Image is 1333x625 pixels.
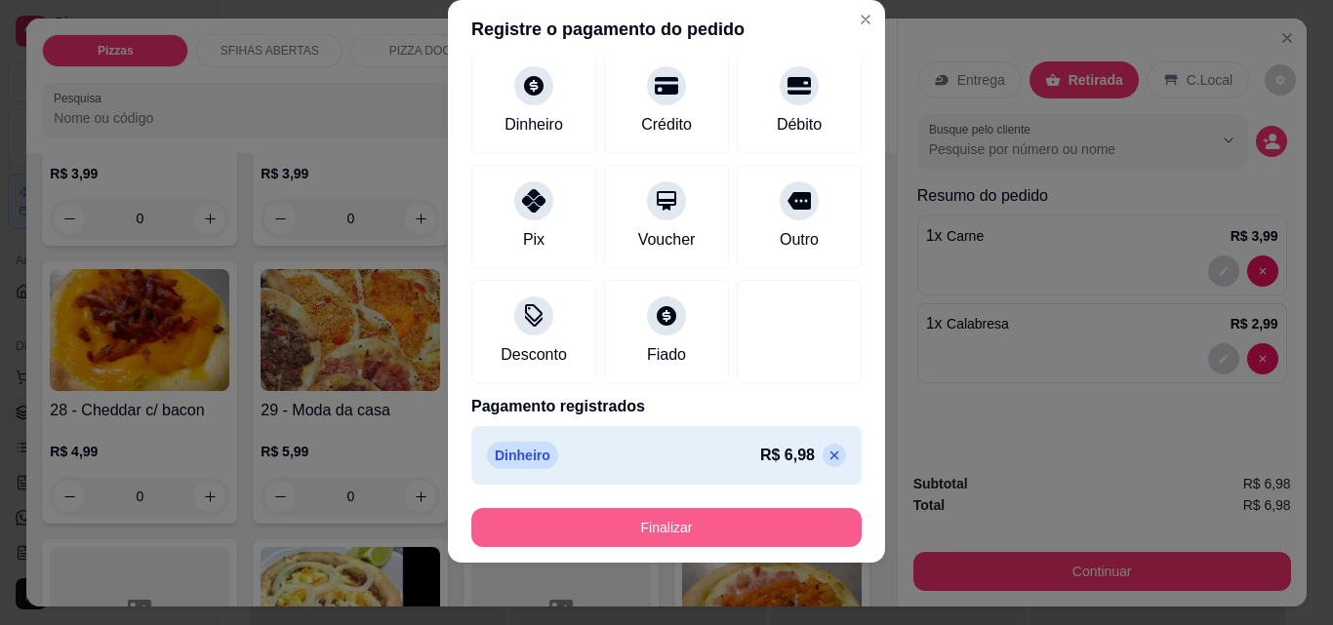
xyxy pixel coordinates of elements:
[638,228,696,252] div: Voucher
[760,444,815,467] p: R$ 6,98
[777,113,822,137] div: Débito
[501,343,567,367] div: Desconto
[641,113,692,137] div: Crédito
[471,508,862,547] button: Finalizar
[487,442,558,469] p: Dinheiro
[647,343,686,367] div: Fiado
[471,395,862,418] p: Pagamento registrados
[523,228,545,252] div: Pix
[780,228,819,252] div: Outro
[850,4,881,35] button: Close
[505,113,563,137] div: Dinheiro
